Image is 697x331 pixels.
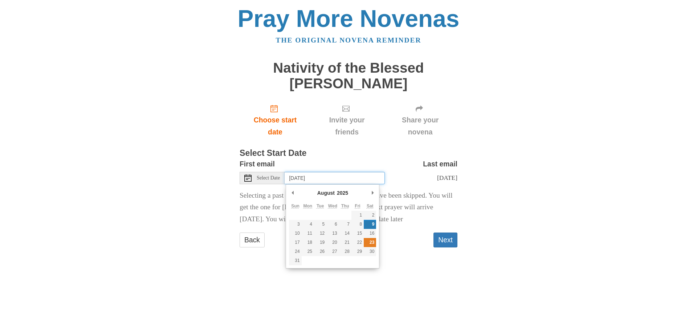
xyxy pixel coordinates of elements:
[240,60,457,91] h1: Nativity of the Blessed [PERSON_NAME]
[367,203,374,209] abbr: Saturday
[289,256,301,265] button: 31
[351,211,364,220] button: 1
[247,114,303,138] span: Choose start date
[289,187,296,198] button: Previous Month
[364,238,376,247] button: 23
[390,114,450,138] span: Share your novena
[383,98,457,142] div: Click "Next" to confirm your start date first.
[316,187,336,198] div: August
[355,203,360,209] abbr: Friday
[326,238,339,247] button: 20
[314,220,326,229] button: 5
[326,220,339,229] button: 6
[351,238,364,247] button: 22
[314,238,326,247] button: 19
[314,229,326,238] button: 12
[240,190,457,226] p: Selecting a past date means all the past prayers have been skipped. You will get the one for [DAT...
[240,149,457,158] h3: Select Start Date
[238,5,460,32] a: Pray More Novenas
[339,229,351,238] button: 14
[364,229,376,238] button: 16
[318,114,376,138] span: Invite your friends
[240,98,311,142] a: Choose start date
[369,187,376,198] button: Next Month
[341,203,349,209] abbr: Thursday
[423,158,457,170] label: Last email
[326,229,339,238] button: 13
[328,203,337,209] abbr: Wednesday
[433,233,457,247] button: Next
[240,158,275,170] label: First email
[351,247,364,256] button: 29
[314,247,326,256] button: 26
[364,247,376,256] button: 30
[339,220,351,229] button: 7
[311,98,383,142] div: Click "Next" to confirm your start date first.
[257,175,280,181] span: Select Date
[302,229,314,238] button: 11
[364,220,376,229] button: 9
[336,187,349,198] div: 2025
[289,220,301,229] button: 3
[437,174,457,181] span: [DATE]
[302,238,314,247] button: 18
[351,220,364,229] button: 8
[326,247,339,256] button: 27
[339,247,351,256] button: 28
[302,247,314,256] button: 25
[302,220,314,229] button: 4
[289,247,301,256] button: 24
[289,238,301,247] button: 17
[364,211,376,220] button: 2
[351,229,364,238] button: 15
[240,233,265,247] a: Back
[291,203,299,209] abbr: Sunday
[339,238,351,247] button: 21
[285,172,385,184] input: Use the arrow keys to pick a date
[289,229,301,238] button: 10
[317,203,324,209] abbr: Tuesday
[276,36,421,44] a: The original novena reminder
[303,203,313,209] abbr: Monday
